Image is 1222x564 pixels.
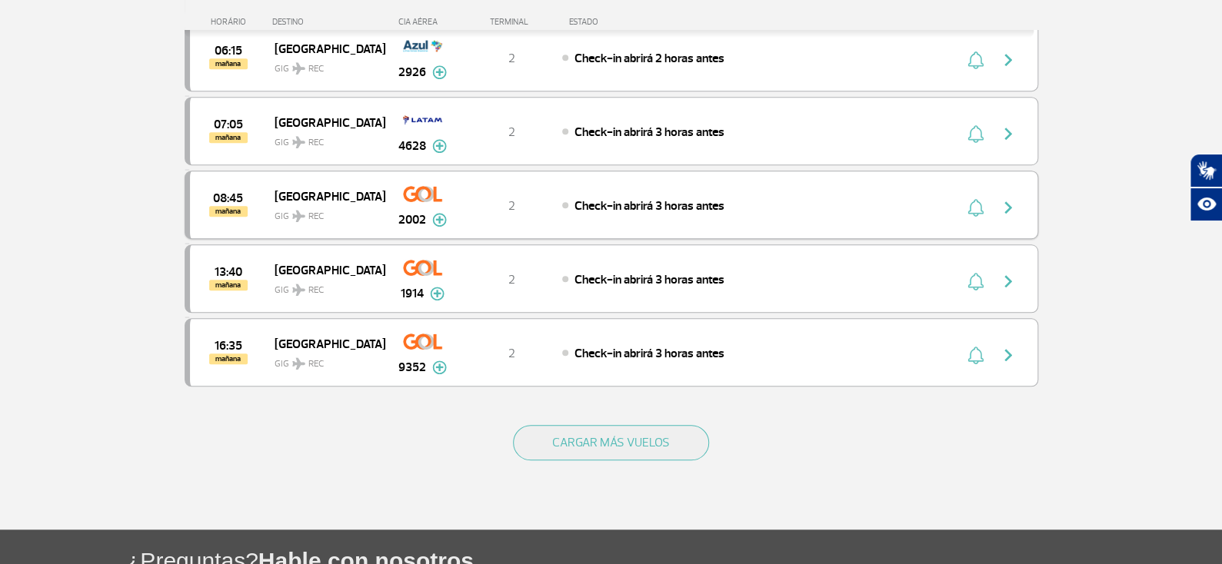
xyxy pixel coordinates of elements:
[508,124,515,140] span: 2
[308,136,324,150] span: REC
[561,17,687,27] div: ESTADO
[209,353,248,364] span: mañana
[574,198,724,214] span: Check-in abrirá 3 horas antes
[574,51,724,66] span: Check-in abrirá 2 horas antes
[508,346,515,361] span: 2
[401,284,424,303] span: 1914
[209,58,248,69] span: mañana
[272,17,385,27] div: DESTINO
[292,136,305,148] img: destiny_airplane.svg
[398,63,426,81] span: 2926
[275,186,373,206] span: [GEOGRAPHIC_DATA]
[967,198,984,217] img: sino-painel-voo.svg
[308,210,324,224] span: REC
[999,272,1017,290] img: seta-direita-painel-voo.svg
[385,17,461,27] div: CIA AÉREA
[430,287,445,300] img: mais-info-painel-voo.svg
[574,346,724,361] span: Check-in abrirá 3 horas antes
[275,112,373,132] span: [GEOGRAPHIC_DATA]
[209,132,248,143] span: mañana
[275,38,373,58] span: [GEOGRAPHIC_DATA]
[213,193,243,204] span: 2025-08-27 08:45:00
[214,119,243,130] span: 2025-08-27 07:05:00
[574,124,724,140] span: Check-in abrirá 3 horas antes
[967,272,984,290] img: sino-painel-voo.svg
[1190,154,1222,187] button: Abrir tradutor de língua de sinais.
[275,54,373,76] span: GIG
[432,360,447,374] img: mais-info-painel-voo.svg
[967,346,984,364] img: sino-painel-voo.svg
[1190,187,1222,221] button: Abrir recursos assistivos.
[292,210,305,222] img: destiny_airplane.svg
[432,65,447,79] img: mais-info-painel-voo.svg
[432,139,447,153] img: mais-info-painel-voo.svg
[967,124,984,143] img: sino-painel-voo.svg
[1190,154,1222,221] div: Plugin de acessibilidade da Hand Talk.
[574,272,724,287] span: Check-in abrirá 3 horas antes
[215,45,242,56] span: 2025-08-27 06:15:00
[508,272,515,287] span: 2
[508,198,515,214] span: 2
[432,213,447,227] img: mais-info-painel-voo.svg
[398,358,426,377] span: 9352
[513,425,709,460] button: CARGAR MÁS VUELOS
[275,201,373,224] span: GIG
[215,340,242,351] span: 2025-08-27 16:35:00
[292,62,305,75] img: destiny_airplane.svg
[209,280,248,290] span: mañana
[275,275,373,297] span: GIG
[999,346,1017,364] img: seta-direita-painel-voo.svg
[999,198,1017,217] img: seta-direita-painel-voo.svg
[308,62,324,76] span: REC
[999,124,1017,143] img: seta-direita-painel-voo.svg
[308,357,324,371] span: REC
[508,51,515,66] span: 2
[967,51,984,69] img: sino-painel-voo.svg
[275,349,373,371] span: GIG
[209,206,248,217] span: mañana
[308,284,324,297] span: REC
[461,17,561,27] div: TERMINAL
[999,51,1017,69] img: seta-direita-painel-voo.svg
[275,128,373,150] span: GIG
[189,17,273,27] div: HORÁRIO
[398,211,426,229] span: 2002
[398,137,426,155] span: 4628
[215,267,242,277] span: 2025-08-27 13:40:00
[292,284,305,296] img: destiny_airplane.svg
[292,357,305,370] img: destiny_airplane.svg
[275,260,373,280] span: [GEOGRAPHIC_DATA]
[275,333,373,353] span: [GEOGRAPHIC_DATA]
